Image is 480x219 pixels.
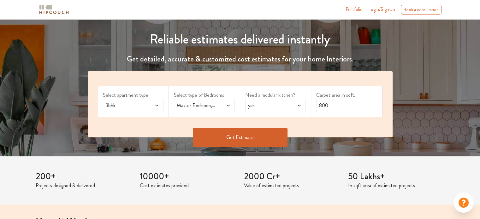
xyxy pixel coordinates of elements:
h1: Reliable estimates delivered instantly [84,32,396,47]
p: Projects designed & delivered [36,182,132,189]
p: Value of estimated projects [244,182,341,189]
div: Book a consultation [401,5,441,14]
label: Carpet area in sqft. [316,91,377,99]
span: logo-horizontal.svg [38,3,70,17]
h3: 200+ [36,171,132,182]
span: Master Bedroom,Parents,Kids Bedroom [175,102,217,109]
h3: 10000+ [140,171,236,182]
button: Get Estimate [193,128,287,147]
a: Portfolio [346,6,363,13]
label: Select type of Bedrooms [174,91,235,99]
label: Select apartment type [103,91,164,99]
span: 3bhk [104,102,146,109]
span: Login/SignUp [368,6,395,13]
h3: 50 Lakhs+ [348,171,445,182]
p: In sqft area of estimated projects [348,182,445,189]
p: Cost estimates provided [140,182,236,189]
img: logo-horizontal.svg [38,4,70,15]
h3: 2000 Cr+ [244,171,341,182]
h4: Get detailed, accurate & customized cost estimates for your home Interiors. [84,55,396,64]
label: Need a modular kitchen? [245,91,306,99]
span: yes [247,102,288,109]
input: Enter area sqft [316,99,377,112]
